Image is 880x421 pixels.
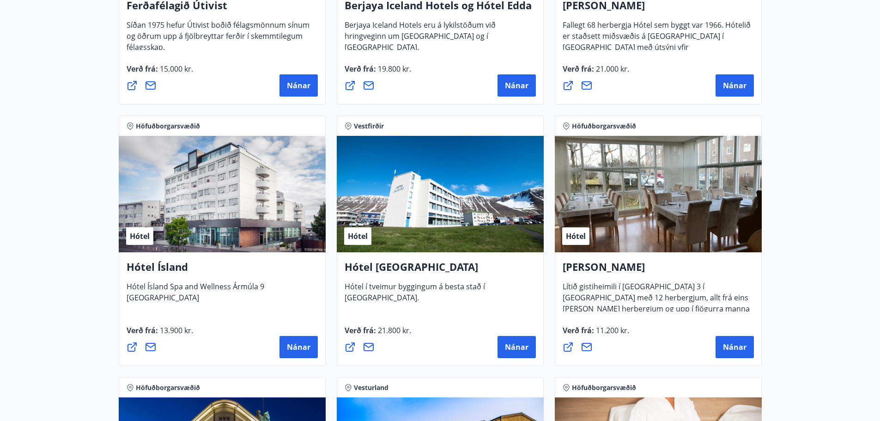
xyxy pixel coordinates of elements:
[563,20,751,71] span: Fallegt 68 herbergja Hótel sem byggt var 1966. Hótelið er staðsett miðsvæðis á [GEOGRAPHIC_DATA] ...
[563,64,629,81] span: Verð frá :
[498,74,536,97] button: Nánar
[279,336,318,358] button: Nánar
[563,260,754,281] h4: [PERSON_NAME]
[287,80,310,91] span: Nánar
[158,325,193,336] span: 13.900 kr.
[354,122,384,131] span: Vestfirðir
[287,342,310,352] span: Nánar
[716,336,754,358] button: Nánar
[345,325,411,343] span: Verð frá :
[498,336,536,358] button: Nánar
[716,74,754,97] button: Nánar
[594,64,629,74] span: 21.000 kr.
[505,342,528,352] span: Nánar
[563,281,750,332] span: Lítið gistiheimili í [GEOGRAPHIC_DATA] 3 í [GEOGRAPHIC_DATA] með 12 herbergjum, allt frá eins [PE...
[572,383,636,392] span: Höfuðborgarsvæðið
[158,64,193,74] span: 15.000 kr.
[348,231,368,241] span: Hótel
[345,260,536,281] h4: Hótel [GEOGRAPHIC_DATA]
[345,281,485,310] span: Hótel í tveimur byggingum á besta stað í [GEOGRAPHIC_DATA].
[136,122,200,131] span: Höfuðborgarsvæðið
[594,325,629,336] span: 11.200 kr.
[127,260,318,281] h4: Hótel Ísland
[505,80,528,91] span: Nánar
[127,281,264,310] span: Hótel Ísland Spa and Wellness Ármúla 9 [GEOGRAPHIC_DATA]
[572,122,636,131] span: Höfuðborgarsvæðið
[345,64,411,81] span: Verð frá :
[566,231,586,241] span: Hótel
[130,231,150,241] span: Hótel
[723,342,746,352] span: Nánar
[279,74,318,97] button: Nánar
[127,64,193,81] span: Verð frá :
[345,20,496,60] span: Berjaya Iceland Hotels eru á lykilstöðum við hringveginn um [GEOGRAPHIC_DATA] og í [GEOGRAPHIC_DA...
[136,383,200,392] span: Höfuðborgarsvæðið
[354,383,388,392] span: Vesturland
[723,80,746,91] span: Nánar
[376,325,411,336] span: 21.800 kr.
[127,20,310,60] span: Síðan 1975 hefur Útivist boðið félagsmönnum sínum og öðrum upp á fjölbreyttar ferðir í skemmtileg...
[127,325,193,343] span: Verð frá :
[563,325,629,343] span: Verð frá :
[376,64,411,74] span: 19.800 kr.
